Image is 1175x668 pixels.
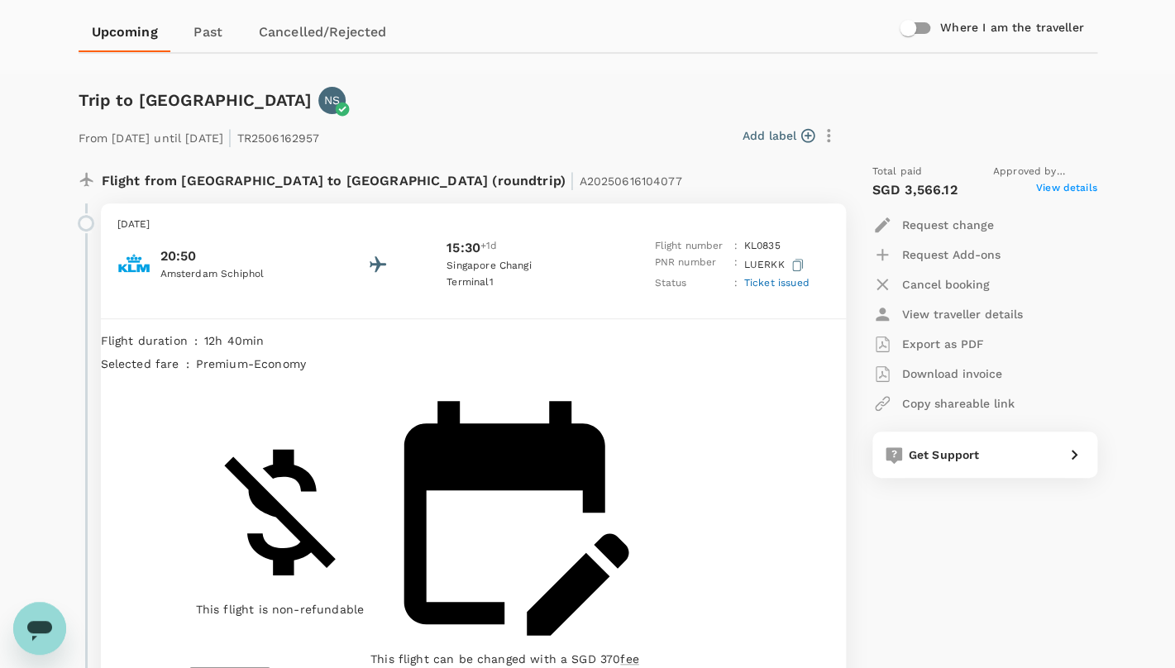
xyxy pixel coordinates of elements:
span: Get Support [909,448,980,461]
p: Cancel booking [902,276,990,293]
button: Copy shareable link [872,389,1015,418]
iframe: Button to launch messaging window [13,602,66,655]
span: Approved by [993,164,1097,180]
p: Download invoice [902,365,1002,382]
span: | [227,126,232,149]
p: LUERKK [744,255,807,275]
p: [DATE] [117,217,829,233]
p: : [733,275,737,292]
img: KLM [117,246,150,279]
span: +1d [480,238,497,258]
p: : [733,238,737,255]
button: Request change [872,210,994,240]
span: fee [620,652,638,666]
p: KL 0835 [744,238,781,255]
a: Cancelled/Rejected [246,12,400,52]
p: 20:50 [160,246,309,266]
span: A20250616104077 [579,174,681,188]
div: : [188,326,198,349]
p: PNR number [654,255,727,275]
p: This flight can be changed with a SGD 370 [370,651,639,667]
p: Flight number [654,238,727,255]
p: From [DATE] until [DATE] TR2506162957 [79,121,320,150]
h6: Where I am the traveller [940,19,1084,37]
button: Request Add-ons [872,240,1001,270]
button: View traveller details [872,299,1023,329]
p: Request change [902,217,994,233]
p: Status [654,275,727,292]
p: Terminal 1 [447,274,595,291]
p: View traveller details [902,306,1023,322]
button: Export as PDF [872,329,984,359]
p: NS [324,92,340,108]
button: Cancel booking [872,270,990,299]
span: | [570,169,575,192]
span: View details [1036,180,1097,200]
p: Export as PDF [902,336,984,352]
p: Flight from [GEOGRAPHIC_DATA] to [GEOGRAPHIC_DATA] (roundtrip) [102,164,682,193]
a: Upcoming [79,12,171,52]
p: This flight is non-refundable [196,601,364,618]
button: Add label [743,127,814,144]
p: Amsterdam Schiphol [160,266,309,283]
p: premium-economy [196,355,306,372]
p: Copy shareable link [902,395,1015,412]
span: Flight duration [101,334,188,347]
span: Selected fare [101,357,179,370]
p: 15:30 [447,238,480,258]
p: 12h 40min [204,332,846,349]
a: Past [171,12,246,52]
span: Ticket issued [744,277,810,289]
span: Total paid [872,164,923,180]
p: : [733,255,737,275]
button: Download invoice [872,359,1002,389]
p: Request Add-ons [902,246,1001,263]
h6: Trip to [GEOGRAPHIC_DATA] [79,87,313,113]
p: Singapore Changi [447,258,595,274]
p: SGD 3,566.12 [872,180,958,200]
